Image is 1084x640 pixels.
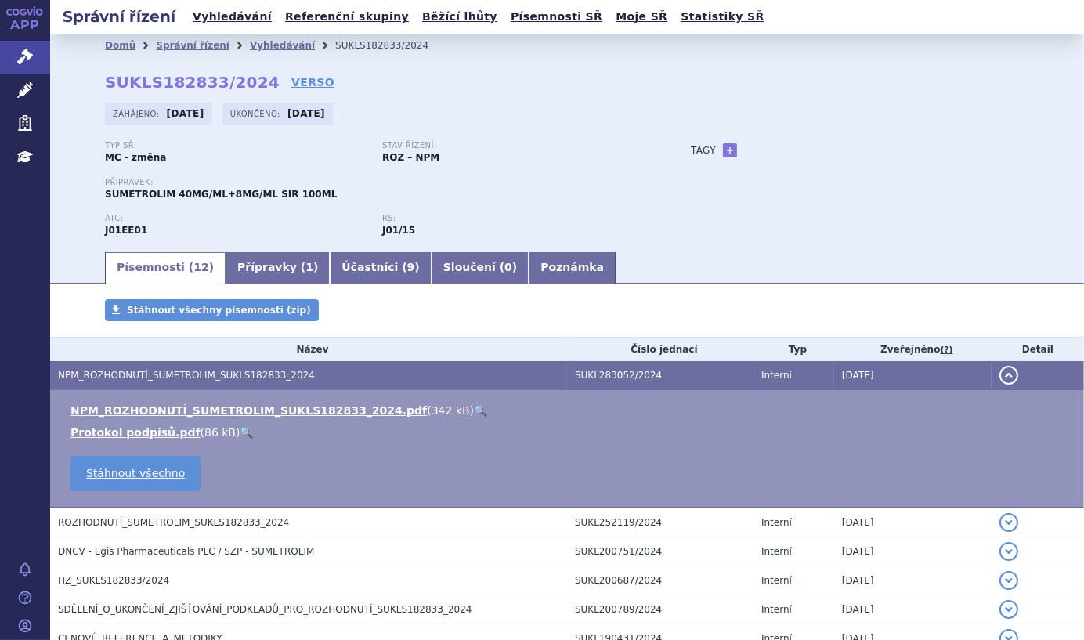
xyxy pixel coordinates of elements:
strong: ROZ – NPM [382,152,439,163]
a: 🔍 [474,404,487,417]
a: Stáhnout všechny písemnosti (zip) [105,299,319,321]
td: [DATE] [834,537,992,566]
span: Stáhnout všechny písemnosti (zip) [127,305,311,316]
p: ATC: [105,214,367,223]
span: 342 kB [432,404,470,417]
span: ROZHODNUTÍ_SUMETROLIM_SUKLS182833_2024 [58,517,289,528]
button: detail [999,366,1018,385]
a: Správní řízení [156,40,229,51]
a: Protokol podpisů.pdf [70,426,201,439]
a: Písemnosti (12) [105,252,226,284]
button: detail [999,571,1018,590]
th: Název [50,338,567,361]
span: Interní [761,517,792,528]
abbr: (?) [941,345,953,356]
li: SUKLS182833/2024 [335,34,449,57]
li: ( ) [70,425,1068,440]
h3: Tagy [691,141,716,160]
span: 9 [407,261,415,273]
a: Poznámka [529,252,616,284]
a: Běžící lhůty [417,6,502,27]
td: SUKL283052/2024 [567,361,753,390]
td: [DATE] [834,361,992,390]
strong: MC - změna [105,152,166,163]
span: Interní [761,575,792,586]
th: Detail [992,338,1084,361]
th: Typ [753,338,834,361]
a: Referenční skupiny [280,6,414,27]
span: Zahájeno: [113,107,162,120]
span: Interní [761,604,792,615]
span: 0 [504,261,512,273]
td: [DATE] [834,595,992,624]
td: SUKL200751/2024 [567,537,753,566]
strong: [DATE] [167,108,204,119]
td: SUKL252119/2024 [567,508,753,537]
a: Stáhnout všechno [70,456,201,491]
span: DNCV - Egis Pharmaceuticals PLC / SZP - SUMETROLIM [58,546,314,557]
span: 86 kB [204,426,236,439]
a: Vyhledávání [188,6,276,27]
td: [DATE] [834,566,992,595]
a: Domů [105,40,135,51]
span: NPM_ROZHODNUTÍ_SUMETROLIM_SUKLS182833_2024 [58,370,315,381]
a: Moje SŘ [611,6,672,27]
a: VERSO [291,74,334,90]
p: Stav řízení: [382,141,644,150]
p: Přípravek: [105,178,659,187]
strong: sulfamethoxazol a trimethoprim [382,225,415,236]
span: 1 [305,261,313,273]
strong: [DATE] [287,108,325,119]
a: Statistiky SŘ [676,6,768,27]
button: detail [999,513,1018,532]
a: Sloučení (0) [432,252,529,284]
strong: SUKLS182833/2024 [105,73,280,92]
strong: SULFAMETHOXAZOL A TRIMETHOPRIM [105,225,147,236]
h2: Správní řízení [50,5,188,27]
span: Ukončeno: [230,107,284,120]
th: Zveřejněno [834,338,992,361]
button: detail [999,600,1018,619]
td: SUKL200687/2024 [567,566,753,595]
span: Interní [761,546,792,557]
a: Vyhledávání [250,40,315,51]
button: detail [999,542,1018,561]
span: SUMETROLIM 40MG/ML+8MG/ML SIR 100ML [105,189,337,200]
td: SUKL200789/2024 [567,595,753,624]
a: 🔍 [240,426,253,439]
p: Typ SŘ: [105,141,367,150]
a: Písemnosti SŘ [506,6,607,27]
a: Přípravky (1) [226,252,330,284]
a: + [723,143,737,157]
span: Interní [761,370,792,381]
td: [DATE] [834,508,992,537]
th: Číslo jednací [567,338,753,361]
p: RS: [382,214,644,223]
li: ( ) [70,403,1068,418]
span: 12 [193,261,208,273]
span: HZ_SUKLS182833/2024 [58,575,169,586]
span: SDĚLENÍ_O_UKONČENÍ_ZJIŠŤOVÁNÍ_PODKLADŮ_PRO_ROZHODNUTÍ_SUKLS182833_2024 [58,604,472,615]
a: NPM_ROZHODNUTÍ_SUMETROLIM_SUKLS182833_2024.pdf [70,404,427,417]
a: Účastníci (9) [330,252,431,284]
